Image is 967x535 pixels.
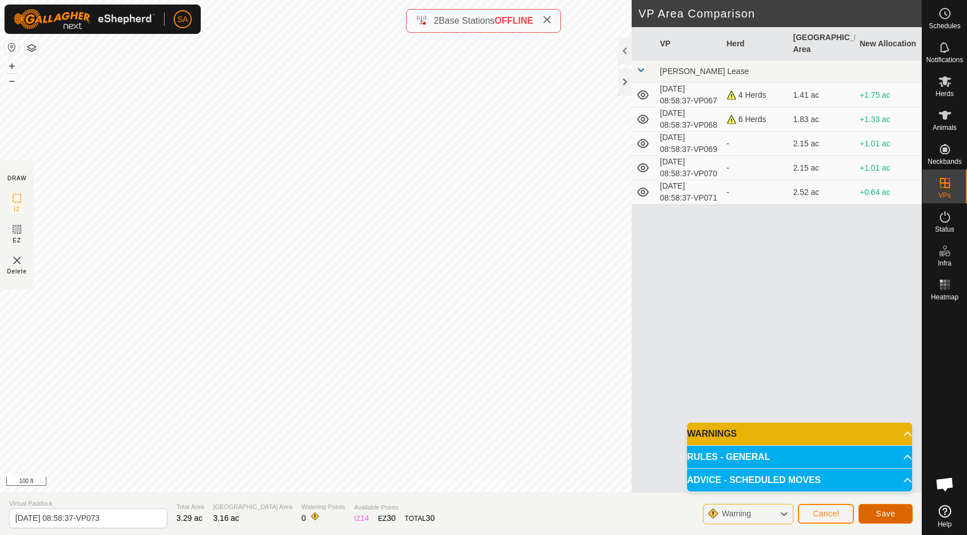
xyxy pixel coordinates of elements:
[178,14,188,25] span: SA
[301,514,306,523] span: 0
[687,429,737,438] span: WARNINGS
[798,504,854,524] button: Cancel
[727,186,784,198] div: -
[213,502,292,512] span: [GEOGRAPHIC_DATA] Area
[876,509,895,518] span: Save
[858,504,913,524] button: Save
[855,83,922,107] td: +1.75 ac
[655,83,722,107] td: [DATE] 08:58:37-VP067
[655,180,722,205] td: [DATE] 08:58:37-VP071
[7,174,27,182] div: DRAW
[931,294,959,301] span: Heatmap
[855,27,922,60] th: New Allocation
[855,107,922,132] td: +1.33 ac
[354,512,369,524] div: IZ
[25,41,38,55] button: Map Layers
[655,27,722,60] th: VP
[722,27,789,60] th: Herd
[727,138,784,150] div: -
[495,16,533,25] span: OFFLINE
[10,254,24,267] img: VP
[301,502,345,512] span: Watering Points
[176,502,204,512] span: Total Area
[722,509,751,518] span: Warning
[655,132,722,156] td: [DATE] 08:58:37-VP069
[405,512,435,524] div: TOTAL
[472,477,506,488] a: Contact Us
[687,423,912,445] p-accordion-header: WARNINGS
[687,476,821,485] span: ADVICE - SCHEDULED MOVES
[687,453,770,462] span: RULES - GENERAL
[687,446,912,468] p-accordion-header: RULES - GENERAL
[922,501,967,532] a: Help
[938,192,951,199] span: VPs
[789,156,856,180] td: 2.15 ac
[655,156,722,180] td: [DATE] 08:58:37-VP070
[655,107,722,132] td: [DATE] 08:58:37-VP068
[9,499,167,508] span: Virtual Paddock
[416,477,459,488] a: Privacy Policy
[660,67,749,76] span: [PERSON_NAME] Lease
[727,114,784,125] div: 6 Herds
[935,226,954,233] span: Status
[933,124,957,131] span: Animals
[434,16,439,25] span: 2
[789,132,856,156] td: 2.15 ac
[789,180,856,205] td: 2.52 ac
[439,16,495,25] span: Base Stations
[813,509,839,518] span: Cancel
[426,514,435,523] span: 30
[926,56,963,63] span: Notifications
[5,74,19,88] button: –
[14,205,20,214] span: IZ
[387,514,396,523] span: 30
[5,59,19,73] button: +
[727,162,784,174] div: -
[928,467,962,501] div: Open chat
[213,514,239,523] span: 3.16 ac
[5,41,19,54] button: Reset Map
[789,107,856,132] td: 1.83 ac
[855,180,922,205] td: +0.64 ac
[378,512,396,524] div: EZ
[855,156,922,180] td: +1.01 ac
[354,503,434,512] span: Available Points
[789,27,856,60] th: [GEOGRAPHIC_DATA] Area
[855,132,922,156] td: +1.01 ac
[176,514,202,523] span: 3.29 ac
[638,7,922,20] h2: VP Area Comparison
[935,90,953,97] span: Herds
[687,469,912,491] p-accordion-header: ADVICE - SCHEDULED MOVES
[789,83,856,107] td: 1.41 ac
[727,89,784,101] div: 4 Herds
[938,521,952,528] span: Help
[360,514,369,523] span: 14
[7,267,27,276] span: Delete
[14,9,155,29] img: Gallagher Logo
[938,260,951,267] span: Infra
[927,158,961,165] span: Neckbands
[929,23,960,29] span: Schedules
[13,236,21,245] span: EZ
